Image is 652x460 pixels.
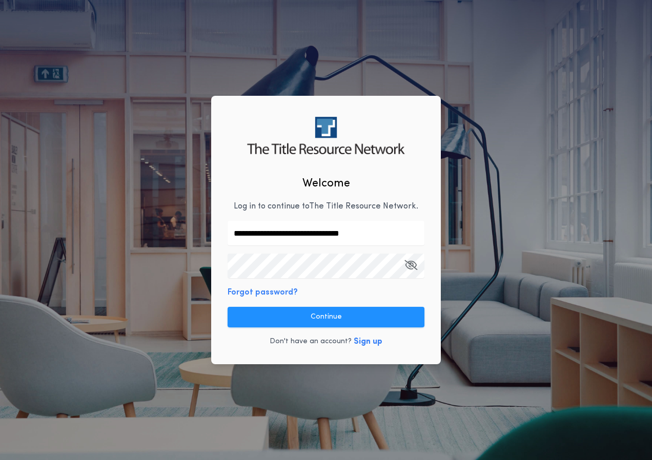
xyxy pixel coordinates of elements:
[228,307,424,327] button: Continue
[354,336,382,348] button: Sign up
[270,337,352,347] p: Don't have an account?
[228,286,298,299] button: Forgot password?
[302,175,350,192] h2: Welcome
[234,200,418,213] p: Log in to continue to The Title Resource Network .
[247,117,404,154] img: logo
